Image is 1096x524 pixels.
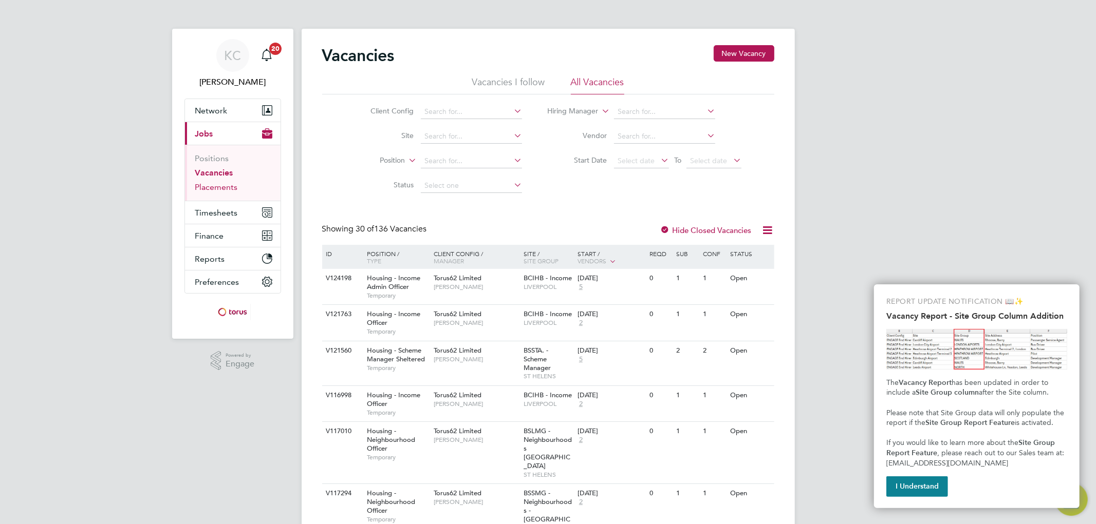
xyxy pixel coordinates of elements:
[647,245,674,262] div: Reqd
[1015,418,1053,427] span: is activated.
[524,426,572,470] span: BSLMG - Neighbourhoods [GEOGRAPHIC_DATA]
[690,156,727,165] span: Select date
[578,391,644,400] div: [DATE]
[184,39,281,88] a: Go to account details
[195,208,238,218] span: Timesheets
[578,427,644,436] div: [DATE]
[324,305,360,324] div: V121763
[184,76,281,88] span: Kirsty Coburn
[701,422,728,441] div: 1
[728,269,772,288] div: Open
[434,274,481,282] span: Torus62 Limited
[728,484,772,503] div: Open
[367,426,415,453] span: Housing - Neighbourhood Officer
[578,274,644,283] div: [DATE]
[578,436,584,444] span: 2
[674,305,700,324] div: 1
[355,131,414,140] label: Site
[671,153,684,167] span: To
[674,422,700,441] div: 1
[356,224,427,234] span: 136 Vacancies
[421,105,522,119] input: Search for...
[886,378,899,387] span: The
[322,224,429,235] div: Showing
[195,231,224,241] span: Finance
[472,76,545,94] li: Vacancies I follow
[434,391,481,399] span: Torus62 Limited
[886,297,1067,307] p: REPORT UPDATE NOTIFICATION 📖✨
[548,156,607,165] label: Start Date
[367,391,420,408] span: Housing - Income Officer
[195,168,233,178] a: Vacancies
[614,129,715,144] input: Search for...
[195,153,229,163] a: Positions
[324,245,360,262] div: ID
[886,438,1057,457] strong: Site Group Report Feature
[214,304,250,320] img: torus-logo-retina.png
[886,449,1066,468] span: , please reach out to our Sales team at: [EMAIL_ADDRESS][DOMAIN_NAME]
[674,341,700,360] div: 2
[614,105,715,119] input: Search for...
[578,400,584,409] span: 2
[359,245,431,269] div: Position /
[367,257,381,265] span: Type
[195,106,228,115] span: Network
[324,484,360,503] div: V117294
[674,484,700,503] div: 1
[434,346,481,355] span: Torus62 Limited
[434,426,481,435] span: Torus62 Limited
[195,254,225,264] span: Reports
[367,292,429,300] span: Temporary
[184,304,281,320] a: Go to home page
[701,269,728,288] div: 1
[431,245,521,269] div: Client Config /
[728,245,772,262] div: Status
[916,388,979,397] strong: Site Group column
[367,346,425,363] span: Housing - Scheme Manager Sheltered
[367,515,429,523] span: Temporary
[647,484,674,503] div: 0
[356,224,375,234] span: 30 of
[548,131,607,140] label: Vendor
[434,436,518,444] span: [PERSON_NAME]
[728,305,772,324] div: Open
[714,45,774,62] button: New Vacancy
[524,400,572,408] span: LIVERPOOL
[524,391,572,399] span: BCIHB - Income
[674,269,700,288] div: 1
[367,364,429,372] span: Temporary
[899,378,952,387] strong: Vacancy Report
[524,309,572,318] span: BCIHB - Income
[728,341,772,360] div: Open
[421,154,522,168] input: Search for...
[434,257,464,265] span: Manager
[524,319,572,327] span: LIVERPOOL
[886,378,1050,397] span: has been updated in order to include a
[346,156,405,166] label: Position
[524,274,572,282] span: BCIHB - Income
[434,309,481,318] span: Torus62 Limited
[367,409,429,417] span: Temporary
[434,319,518,327] span: [PERSON_NAME]
[728,422,772,441] div: Open
[578,310,644,319] div: [DATE]
[660,225,752,235] label: Hide Closed Vacancies
[575,245,647,270] div: Start /
[578,355,584,364] span: 5
[195,129,213,139] span: Jobs
[886,311,1067,321] h2: Vacancy Report - Site Group Column Addition
[578,283,584,292] span: 5
[618,156,655,165] span: Select date
[578,498,584,507] span: 2
[539,106,598,117] label: Hiring Manager
[434,355,518,363] span: [PERSON_NAME]
[524,257,559,265] span: Site Group
[324,269,360,288] div: V124198
[578,257,606,265] span: Vendors
[524,346,551,372] span: BSSTA. - Scheme Manager
[886,438,1018,447] span: If you would like to learn more about the
[367,274,420,291] span: Housing - Income Admin Officer
[578,489,644,498] div: [DATE]
[355,106,414,115] label: Client Config
[647,422,674,441] div: 0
